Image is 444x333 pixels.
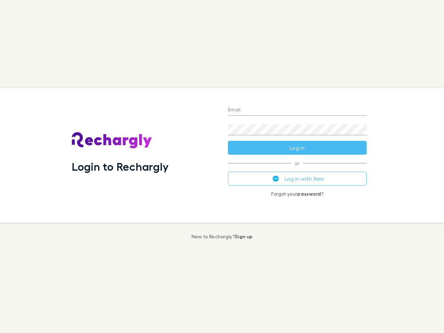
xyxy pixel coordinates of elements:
a: Sign up [235,233,253,239]
button: Log in with Xero [228,172,367,186]
button: Log in [228,141,367,155]
p: New to Rechargly? [191,234,253,239]
a: password [297,191,321,197]
h1: Login to Rechargly [72,160,169,173]
img: Rechargly's Logo [72,132,152,149]
p: Forgot your ? [228,191,367,197]
img: Xero's logo [273,176,279,182]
